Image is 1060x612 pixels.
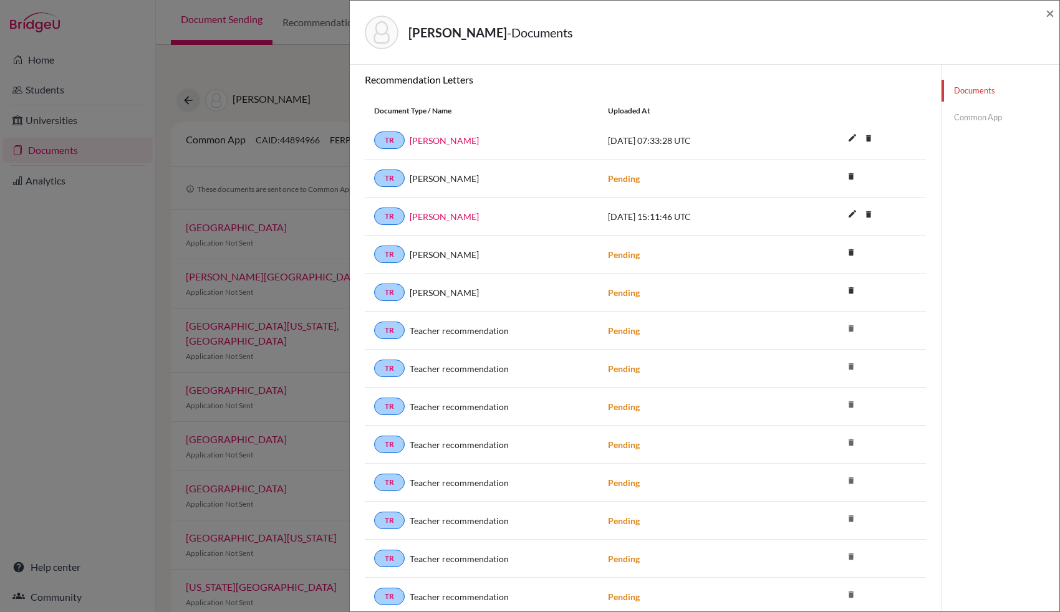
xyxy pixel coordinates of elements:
[842,167,860,186] i: delete
[374,512,405,529] a: TR
[374,284,405,301] a: TR
[842,245,860,262] a: delete
[859,131,878,148] a: delete
[842,395,860,414] i: delete
[410,210,479,223] a: [PERSON_NAME]
[842,433,860,452] i: delete
[608,287,640,298] strong: Pending
[942,80,1059,102] a: Documents
[410,590,509,603] span: Teacher recommendation
[608,515,640,526] strong: Pending
[842,169,860,186] a: delete
[410,134,479,147] a: [PERSON_NAME]
[374,588,405,605] a: TR
[842,204,862,224] i: edit
[608,211,691,222] span: [DATE] 15:11:46 UTC
[608,173,640,184] strong: Pending
[410,362,509,375] span: Teacher recommendation
[410,324,509,337] span: Teacher recommendation
[608,591,640,602] strong: Pending
[608,439,640,450] strong: Pending
[365,74,926,85] h6: Recommendation Letters
[410,172,479,185] span: [PERSON_NAME]
[608,325,640,336] strong: Pending
[842,585,860,604] i: delete
[842,471,860,490] i: delete
[408,25,507,40] strong: [PERSON_NAME]
[410,438,509,451] span: Teacher recommendation
[608,363,640,374] strong: Pending
[842,357,860,376] i: delete
[374,208,405,225] a: TR
[410,248,479,261] span: [PERSON_NAME]
[1046,4,1054,22] span: ×
[608,249,640,260] strong: Pending
[942,107,1059,128] a: Common App
[842,283,860,300] a: delete
[374,322,405,339] a: TR
[374,474,405,491] a: TR
[608,477,640,488] strong: Pending
[374,246,405,263] a: TR
[410,286,479,299] span: [PERSON_NAME]
[1046,6,1054,21] button: Close
[859,129,878,148] i: delete
[608,401,640,412] strong: Pending
[374,436,405,453] a: TR
[608,135,691,146] span: [DATE] 07:33:28 UTC
[410,552,509,565] span: Teacher recommendation
[842,281,860,300] i: delete
[859,205,878,224] i: delete
[842,206,863,224] button: edit
[374,398,405,415] a: TR
[374,360,405,377] a: TR
[842,243,860,262] i: delete
[842,547,860,566] i: delete
[842,128,862,148] i: edit
[374,550,405,567] a: TR
[842,319,860,338] i: delete
[859,207,878,224] a: delete
[507,25,573,40] span: - Documents
[374,131,405,149] a: TR
[842,509,860,528] i: delete
[365,105,599,117] div: Document Type / Name
[842,130,863,148] button: edit
[608,553,640,564] strong: Pending
[599,105,786,117] div: Uploaded at
[410,400,509,413] span: Teacher recommendation
[374,170,405,187] a: TR
[410,476,509,489] span: Teacher recommendation
[410,514,509,527] span: Teacher recommendation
